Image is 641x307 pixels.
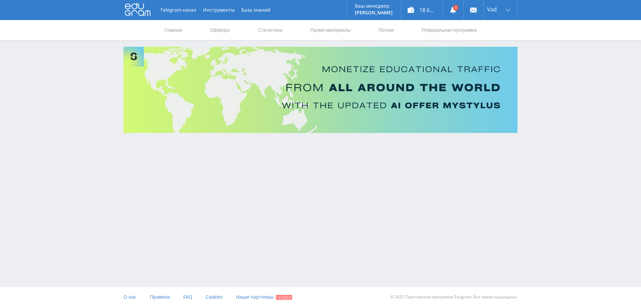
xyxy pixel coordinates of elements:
img: Banner [124,47,517,133]
a: Офферы [209,20,231,40]
span: Cookies [206,294,223,300]
a: Наши партнеры Скидки [236,287,292,307]
p: Ваш менеджер: [355,3,393,9]
span: Наши партнеры [236,294,274,300]
a: Промо-материалы [310,20,351,40]
a: Статистика [257,20,283,40]
a: Реферальная программа [421,20,477,40]
a: Главная [164,20,183,40]
a: О нас [124,287,137,307]
span: Vad [487,7,497,12]
a: Cookies [206,287,223,307]
a: FAQ [183,287,192,307]
div: © 2025 Партнёрская программа Edugram. Все права защищены. [324,287,517,307]
span: Правила [150,294,170,300]
span: Скидки [276,295,292,300]
a: Правила [150,287,170,307]
a: Потоки [378,20,395,40]
p: [PERSON_NAME] [355,10,393,15]
span: FAQ [183,294,192,300]
span: О нас [124,294,137,300]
